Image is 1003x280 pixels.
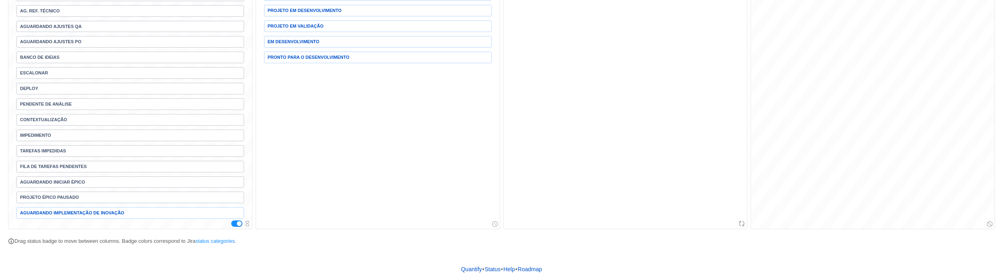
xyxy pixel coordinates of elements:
[268,40,319,44] span: Em desenvolvimento
[20,9,60,13] span: Ag. Ref. Técnico
[515,266,517,272] span: •
[268,24,324,28] span: Projeto em validação
[20,102,72,106] span: Pendente de análise
[492,221,498,227] i: icon: clock-circle
[20,164,87,169] span: Fila de Tarefas Pendentes
[517,263,543,275] a: Roadmap
[268,55,349,60] span: Pronto para o desenvolvimento
[460,263,482,275] a: Quantify
[8,237,995,245] p: Drag status badge to move between columns. Badge colors correspond to Jira .
[20,86,38,91] span: Deploy
[20,24,82,29] span: Aguardando Ajustes QA
[484,263,501,275] a: Status
[501,266,503,272] span: •
[20,118,67,122] span: Contextualização
[20,55,59,60] span: Banco de Ideias
[196,238,235,244] a: status categories
[20,211,124,215] span: Aguardando Implementação de Inovação
[268,8,342,13] span: Projeto em Desenvolvimento
[20,133,51,138] span: IMPEDIMENTO
[482,266,484,272] span: •
[20,40,81,44] span: Aguardando Ajustes PO
[20,180,85,184] span: Aguardando iniciar épico
[20,195,79,200] span: Projeto Épico Pausado
[244,221,250,226] i: icon: hourglass
[20,71,48,75] span: Escalonar
[503,263,515,275] a: Help
[20,149,66,153] span: Tarefas Impedidas
[987,221,993,227] i: icon: stop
